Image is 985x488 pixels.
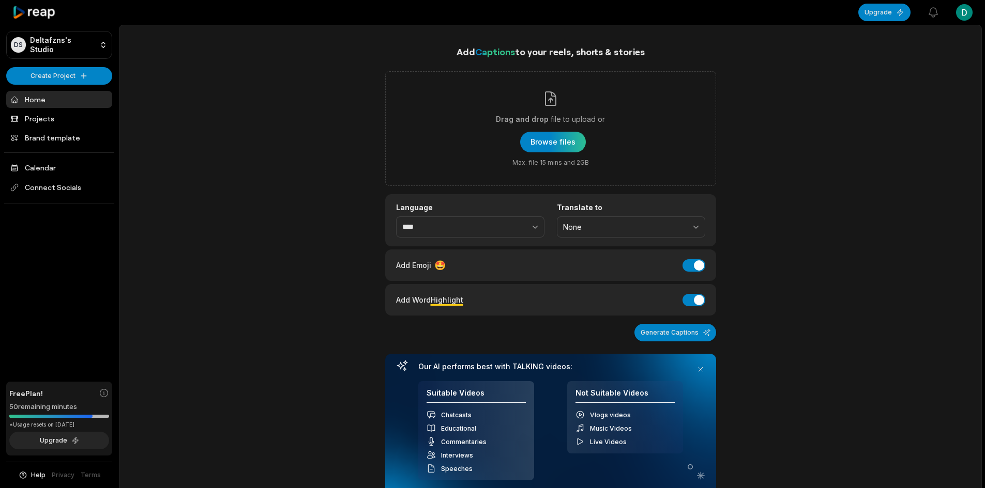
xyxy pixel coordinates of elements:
[563,223,685,232] span: None
[30,36,95,54] p: Deltafzns's Studio
[6,129,112,146] a: Brand template
[11,37,26,53] div: DS
[441,438,487,446] span: Commentaries
[557,203,705,212] label: Translate to
[858,4,911,21] button: Upgrade
[6,110,112,127] a: Projects
[396,260,431,271] span: Add Emoji
[6,91,112,108] a: Home
[520,132,586,152] button: Drag and dropfile to upload orMax. file 15 mins and 2GB
[427,388,526,403] h4: Suitable Videos
[441,424,476,432] span: Educational
[18,470,46,480] button: Help
[31,470,46,480] span: Help
[81,470,101,480] a: Terms
[9,432,109,449] button: Upgrade
[557,216,705,238] button: None
[575,388,675,403] h4: Not Suitable Videos
[634,324,716,341] button: Generate Captions
[475,46,515,57] span: Captions
[9,402,109,412] div: 50 remaining minutes
[590,424,632,432] span: Music Videos
[551,113,605,125] span: file to upload or
[590,438,627,446] span: Live Videos
[9,421,109,429] div: *Usage resets on [DATE]
[396,293,463,307] div: Add Word
[431,295,463,304] span: Highlight
[9,388,43,399] span: Free Plan!
[52,470,74,480] a: Privacy
[512,159,589,167] span: Max. file 15 mins and 2GB
[441,411,472,419] span: Chatcasts
[496,113,549,125] span: Drag and drop
[441,465,473,473] span: Speeches
[590,411,631,419] span: Vlogs videos
[396,203,544,212] label: Language
[434,258,446,272] span: 🤩
[441,451,473,459] span: Interviews
[6,159,112,176] a: Calendar
[6,67,112,85] button: Create Project
[385,44,716,59] h1: Add to your reels, shorts & stories
[6,178,112,197] span: Connect Socials
[418,362,683,371] h3: Our AI performs best with TALKING videos:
